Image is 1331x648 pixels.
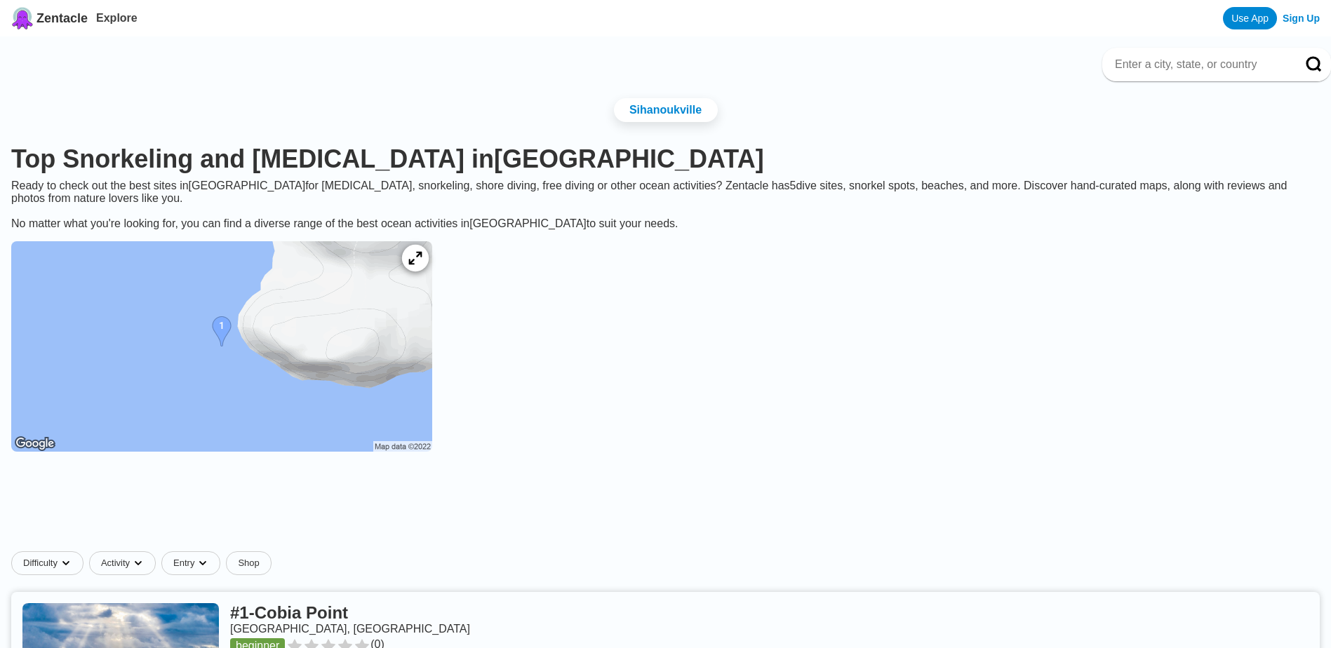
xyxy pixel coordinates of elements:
[1283,13,1320,24] a: Sign Up
[11,144,1320,174] h1: Top Snorkeling and [MEDICAL_DATA] in [GEOGRAPHIC_DATA]
[60,558,72,569] img: dropdown caret
[11,241,432,452] img: Cambodia dive site map
[101,558,130,569] span: Activity
[614,98,718,122] a: Sihanoukville
[11,551,89,575] button: Difficultydropdown caret
[36,11,88,26] span: Zentacle
[173,558,194,569] span: Entry
[326,477,1006,540] iframe: Advertisement
[23,558,58,569] span: Difficulty
[1113,58,1286,72] input: Enter a city, state, or country
[133,558,144,569] img: dropdown caret
[197,558,208,569] img: dropdown caret
[11,7,34,29] img: Zentacle logo
[89,551,161,575] button: Activitydropdown caret
[1223,7,1277,29] a: Use App
[161,551,226,575] button: Entrydropdown caret
[226,551,271,575] a: Shop
[96,12,138,24] a: Explore
[11,7,88,29] a: Zentacle logoZentacle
